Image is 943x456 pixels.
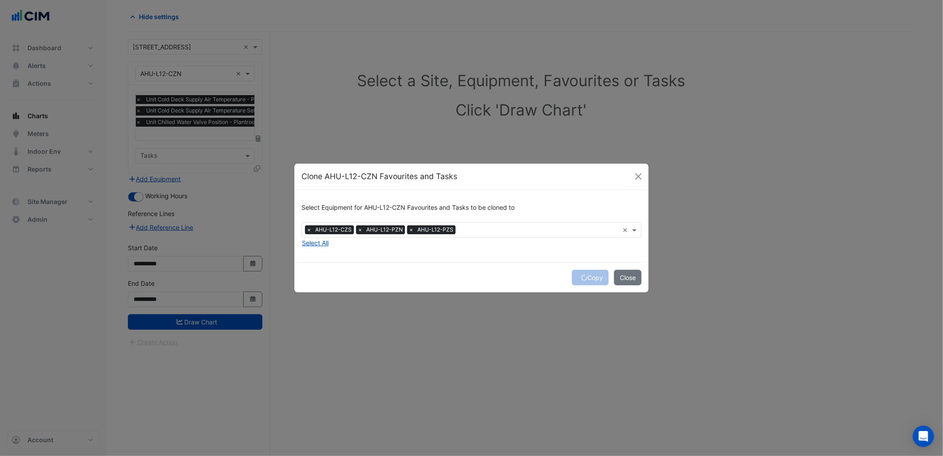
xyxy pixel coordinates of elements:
[407,225,415,234] span: ×
[632,170,645,183] button: Close
[614,270,642,285] button: Close
[305,225,313,234] span: ×
[913,426,934,447] div: Open Intercom Messenger
[301,238,329,248] button: Select All
[301,171,457,182] h5: Clone AHU-L12-CZN Favourites and Tasks
[313,225,354,234] span: AHU-L12-CZS
[364,225,405,234] span: AHU-L12-PZN
[301,204,642,212] h6: Select Equipment for AHU-L12-CZN Favourites and Tasks to be cloned to
[415,225,456,234] span: AHU-L12-PZS
[356,225,364,234] span: ×
[622,225,630,235] span: Clear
